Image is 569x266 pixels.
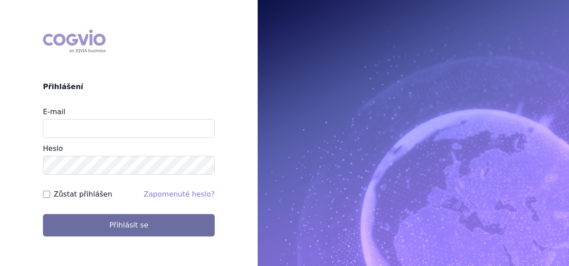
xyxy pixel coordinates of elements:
[144,190,215,198] a: Zapomenuté heslo?
[43,144,63,153] label: Heslo
[43,82,215,92] h2: Přihlášení
[43,30,106,53] div: COGVIO
[54,189,112,200] label: Zůstat přihlášen
[43,214,215,236] button: Přihlásit se
[43,107,65,116] label: E-mail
